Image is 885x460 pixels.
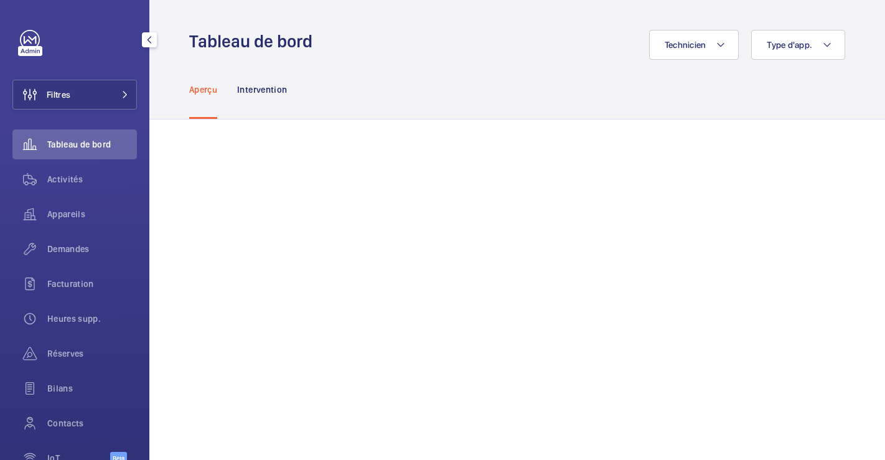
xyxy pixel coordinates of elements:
button: Technicien [649,30,739,60]
span: Réserves [47,347,137,360]
span: Demandes [47,243,137,255]
span: Appareils [47,208,137,220]
span: Filtres [47,88,70,101]
span: Heures supp. [47,312,137,325]
span: Activités [47,173,137,185]
p: Aperçu [189,83,217,96]
button: Type d'app. [751,30,845,60]
span: Facturation [47,278,137,290]
span: Contacts [47,417,137,429]
span: Tableau de bord [47,138,137,151]
span: Bilans [47,382,137,395]
h1: Tableau de bord [189,30,320,53]
span: Type d'app. [767,40,812,50]
p: Intervention [237,83,287,96]
button: Filtres [12,80,137,110]
span: Technicien [665,40,706,50]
